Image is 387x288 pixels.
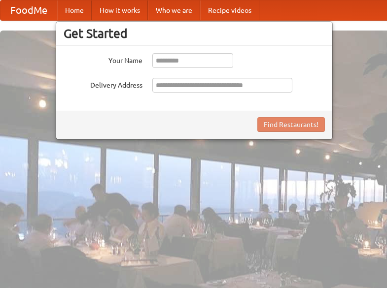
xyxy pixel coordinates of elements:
[64,26,325,41] h3: Get Started
[148,0,200,20] a: Who we are
[0,0,57,20] a: FoodMe
[64,53,142,65] label: Your Name
[257,117,325,132] button: Find Restaurants!
[200,0,259,20] a: Recipe videos
[64,78,142,90] label: Delivery Address
[57,0,92,20] a: Home
[92,0,148,20] a: How it works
